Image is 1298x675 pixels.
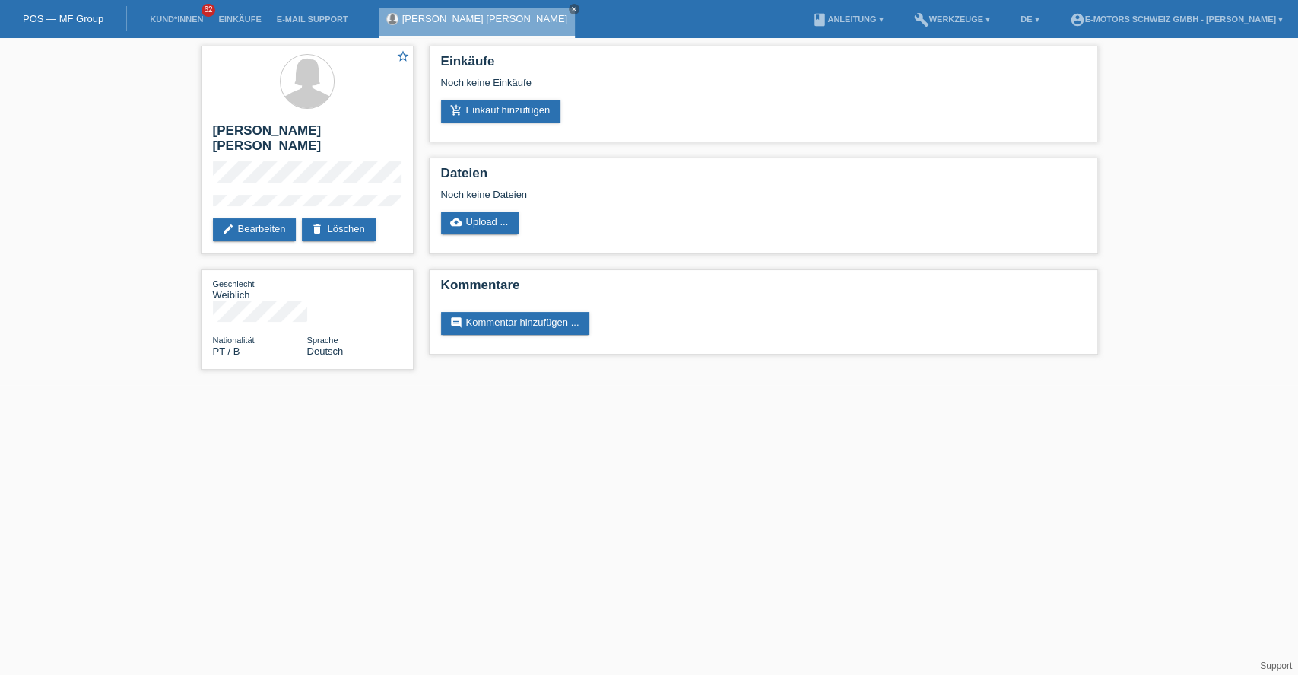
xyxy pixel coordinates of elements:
a: commentKommentar hinzufügen ... [441,312,590,335]
span: 62 [202,4,215,17]
a: buildWerkzeuge ▾ [906,14,998,24]
a: account_circleE-Motors Schweiz GmbH - [PERSON_NAME] ▾ [1062,14,1290,24]
a: bookAnleitung ▾ [805,14,890,24]
i: build [913,12,928,27]
span: Deutsch [307,345,344,357]
i: cloud_upload [450,216,462,228]
div: Weiblich [213,278,307,301]
h2: Dateien [441,166,1086,189]
div: Noch keine Dateien [441,189,906,200]
i: star_border [396,49,410,63]
span: Geschlecht [213,279,255,288]
i: comment [450,317,462,329]
a: deleteLöschen [302,218,375,241]
a: Einkäufe [211,14,268,24]
span: Portugal / B / 17.12.2015 [213,345,240,357]
a: close [569,4,579,14]
a: DE ▾ [1013,14,1046,24]
i: book [812,12,827,27]
a: Support [1260,661,1292,671]
a: E-Mail Support [269,14,356,24]
a: Kund*innen [142,14,211,24]
a: [PERSON_NAME] [PERSON_NAME] [402,13,567,24]
span: Nationalität [213,336,255,345]
div: Noch keine Einkäufe [441,77,1086,100]
a: cloud_uploadUpload ... [441,212,519,234]
a: editBearbeiten [213,218,297,241]
i: add_shopping_cart [450,104,462,116]
a: star_border [396,49,410,65]
h2: Kommentare [441,278,1086,301]
i: account_circle [1069,12,1084,27]
i: close [570,5,578,13]
i: edit [222,223,234,235]
a: add_shopping_cartEinkauf hinzufügen [441,100,561,123]
span: Sprache [307,336,338,345]
i: delete [311,223,323,235]
h2: Einkäufe [441,54,1086,77]
h2: [PERSON_NAME] [PERSON_NAME] [213,123,401,161]
a: POS — MF Group [23,13,103,24]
